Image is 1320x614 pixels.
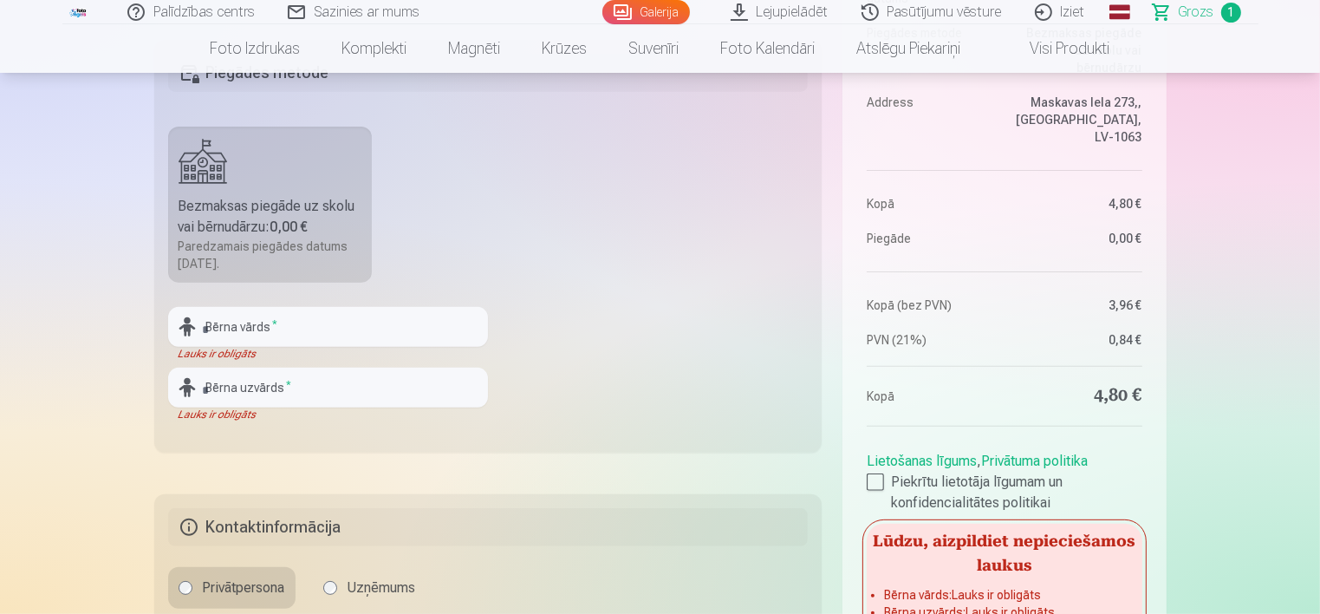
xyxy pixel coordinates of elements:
dd: 0,84 € [1013,331,1142,349]
dd: 0,00 € [1013,230,1142,247]
a: Atslēgu piekariņi [836,24,982,73]
a: Privātuma politika [981,453,1088,469]
dd: Maskavas Iela 273,, [GEOGRAPHIC_DATA], LV-1063 [1013,94,1142,146]
span: 1 [1221,3,1241,23]
dd: 3,96 € [1013,297,1142,314]
a: Krūzes [522,24,608,73]
label: Uzņēmums [313,567,426,609]
a: Foto izdrukas [190,24,322,73]
div: Paredzamais piegādes datums [DATE]. [179,238,362,272]
h5: Piegādes metode [168,54,809,92]
a: Magnēti [428,24,522,73]
a: Visi produkti [982,24,1131,73]
label: Privātpersona [168,567,296,609]
img: /fa1 [69,7,88,17]
div: Lauks ir obligāts [168,408,488,421]
b: 0,00 € [270,219,309,235]
dt: Piegāde [867,230,996,247]
a: Lietošanas līgums [867,453,977,469]
div: Bezmaksas piegāde uz skolu vai bērnudārzu : [179,196,362,238]
dd: 4,80 € [1013,195,1142,212]
input: Privātpersona [179,581,192,595]
dt: Kopā [867,384,996,408]
dt: Kopā (bez PVN) [867,297,996,314]
div: , [867,444,1141,513]
a: Foto kalendāri [700,24,836,73]
span: Grozs [1179,2,1214,23]
a: Suvenīri [608,24,700,73]
a: Komplekti [322,24,428,73]
h5: Lūdzu, aizpildiet nepieciešamos laukus [867,524,1141,579]
dd: 4,80 € [1013,384,1142,408]
li: Bērna vārds : Lauks ir obligāts [884,586,1124,604]
dt: Address [867,94,996,146]
dt: Kopā [867,195,996,212]
dt: PVN (21%) [867,331,996,349]
div: Lauks ir obligāts [168,347,488,361]
input: Uzņēmums [323,581,337,595]
label: Piekrītu lietotāja līgumam un konfidencialitātes politikai [867,472,1141,513]
h5: Kontaktinformācija [168,508,809,546]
